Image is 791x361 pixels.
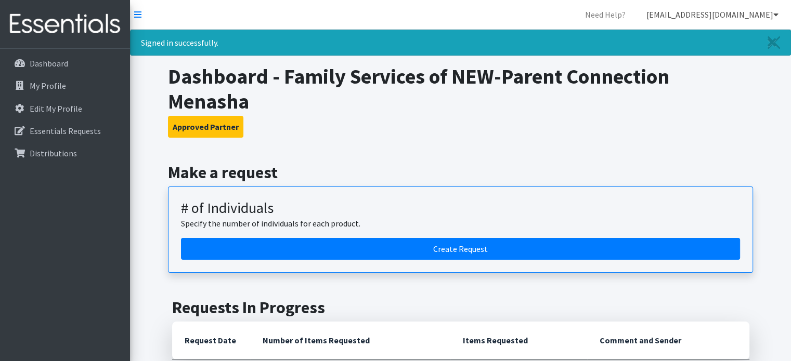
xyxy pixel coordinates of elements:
[181,238,740,260] a: Create a request by number of individuals
[250,322,451,359] th: Number of Items Requested
[4,98,126,119] a: Edit My Profile
[30,103,82,114] p: Edit My Profile
[172,298,749,317] h2: Requests In Progress
[30,58,68,69] p: Dashboard
[587,322,749,359] th: Comment and Sender
[168,64,753,114] h1: Dashboard - Family Services of NEW-Parent Connection Menasha
[181,199,740,217] h3: # of Individuals
[168,116,243,138] button: Approved Partner
[172,322,250,359] th: Request Date
[757,30,790,55] a: Close
[450,322,587,359] th: Items Requested
[4,53,126,74] a: Dashboard
[181,217,740,230] p: Specify the number of individuals for each product.
[4,121,126,141] a: Essentials Requests
[30,126,101,136] p: Essentials Requests
[130,30,791,56] div: Signed in successfully.
[4,7,126,42] img: HumanEssentials
[30,148,77,158] p: Distributions
[577,4,634,25] a: Need Help?
[638,4,787,25] a: [EMAIL_ADDRESS][DOMAIN_NAME]
[30,81,66,91] p: My Profile
[168,163,753,182] h2: Make a request
[4,143,126,164] a: Distributions
[4,75,126,96] a: My Profile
